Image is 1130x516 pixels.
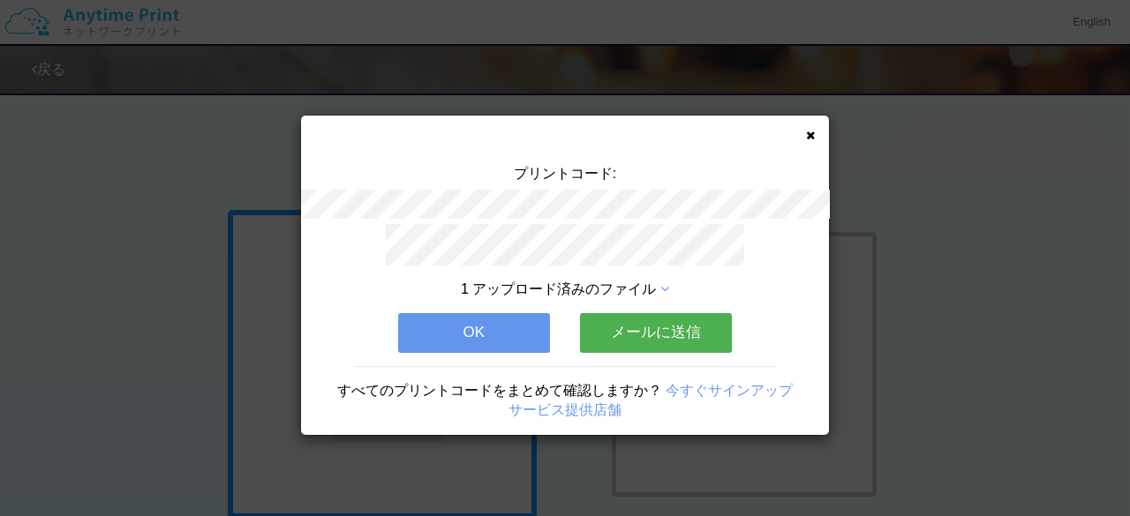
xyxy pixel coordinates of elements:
button: OK [398,313,550,352]
button: メールに送信 [580,313,732,352]
span: 1 アップロード済みのファイル [461,281,656,296]
a: 今すぐサインアップ [666,383,793,398]
a: サービス提供店舗 [508,402,621,417]
span: すべてのプリントコードをまとめて確認しますか？ [337,383,662,398]
span: プリントコード: [514,166,616,181]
